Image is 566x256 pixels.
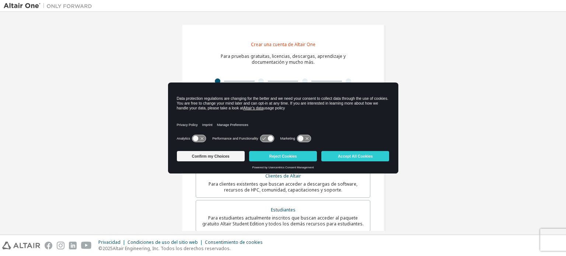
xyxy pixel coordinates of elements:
font: © [98,245,102,252]
img: Altair Uno [4,2,96,10]
font: 2025 [102,245,113,252]
font: Condiciones de uso del sitio web [127,239,198,245]
font: Para pruebas gratuitas, licencias, descargas, aprendizaje y [221,53,346,59]
img: altair_logo.svg [2,242,40,249]
font: documentación y mucho más. [252,59,315,65]
font: Estudiantes [271,207,296,213]
img: youtube.svg [81,242,92,249]
img: instagram.svg [57,242,64,249]
font: Para clientes existentes que buscan acceder a descargas de software, recursos de HPC, comunidad, ... [209,181,357,193]
font: Altair Engineering, Inc. Todos los derechos reservados. [113,245,231,252]
img: facebook.svg [45,242,52,249]
font: Para estudiantes actualmente inscritos que buscan acceder al paquete gratuito Altair Student Edit... [202,215,364,227]
font: Consentimiento de cookies [205,239,263,245]
font: Privacidad [98,239,120,245]
font: Clientes de Altair [265,173,301,179]
img: linkedin.svg [69,242,77,249]
font: Crear una cuenta de Altair One [251,41,315,48]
